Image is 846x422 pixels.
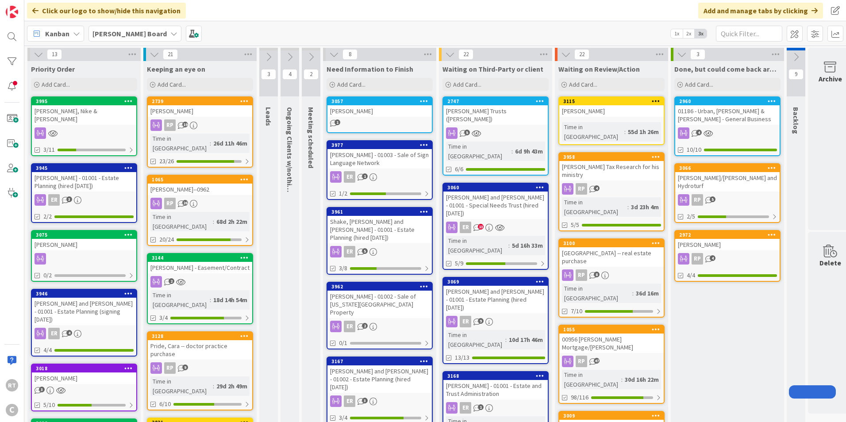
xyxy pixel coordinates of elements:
div: [PERSON_NAME] - Easement/Contract [148,262,252,273]
span: : [627,202,629,212]
span: Add Card... [569,81,597,88]
div: 3100 [559,239,664,247]
span: 6/10 [159,399,171,409]
a: 3060[PERSON_NAME] and [PERSON_NAME] - 01001 - Special Needs Trust (hired [DATE])ERTime in [GEOGRA... [442,183,549,270]
span: 9 [182,364,188,370]
div: RP [692,194,703,206]
span: : [210,138,211,148]
span: : [505,335,507,345]
div: [PERSON_NAME] and [PERSON_NAME] - 01001 - Estate Planning (signing [DATE]) [32,298,136,325]
div: ER [344,395,355,407]
div: 3057 [331,98,432,104]
a: 3075[PERSON_NAME]0/2 [31,230,137,282]
div: 3167 [331,358,432,364]
div: 3009 [559,412,664,420]
span: Add Card... [158,81,186,88]
div: [PERSON_NAME] [32,239,136,250]
div: 3057[PERSON_NAME] [327,97,432,117]
span: Waiting on Review/Action [558,65,640,73]
a: 3945[PERSON_NAME] - 01001 - Estate Planning (hired [DATE])ER2/2 [31,163,137,223]
div: [PERSON_NAME] and [PERSON_NAME] - 01001 - Estate Planning (hired [DATE]) [443,286,548,313]
div: 3168[PERSON_NAME] - 01001 - Estate and Trust Administration [443,372,548,399]
div: 00956 [PERSON_NAME] Mortgage/[PERSON_NAME] [559,334,664,353]
span: 2 [169,278,174,284]
div: 3995[PERSON_NAME], Nike & [PERSON_NAME] [32,97,136,125]
div: Time in [GEOGRAPHIC_DATA] [446,330,505,349]
div: 3995 [36,98,136,104]
div: 3069 [443,278,548,286]
a: 2739[PERSON_NAME]RPTime in [GEOGRAPHIC_DATA]:26d 11h 46m23/26 [147,96,253,168]
div: RP [164,198,176,209]
span: 5 [362,248,368,254]
span: Add Card... [453,81,481,88]
div: ER [443,402,548,414]
div: 68d 2h 22m [214,217,250,226]
span: Priority Order [31,65,75,73]
div: 105500956 [PERSON_NAME] Mortgage/[PERSON_NAME] [559,326,664,353]
div: 296001186 - Urban, [PERSON_NAME] & [PERSON_NAME] - General Business [675,97,780,125]
span: 21 [163,49,178,60]
span: 9 [478,318,484,324]
div: RP [148,119,252,131]
a: 3995[PERSON_NAME], Nike & [PERSON_NAME]3/11 [31,96,137,156]
div: ER [327,246,432,257]
a: 105500956 [PERSON_NAME] Mortgage/[PERSON_NAME]RPTime in [GEOGRAPHIC_DATA]:30d 16h 22m98/116 [558,325,665,404]
span: 4/4 [43,345,52,355]
span: 9 [788,69,804,80]
div: 3962 [331,284,432,290]
div: ER [327,171,432,183]
span: Need Information to Finish [327,65,413,73]
div: ER [344,171,355,183]
div: 3009 [563,413,664,419]
div: [PERSON_NAME] Trusts ([PERSON_NAME]) [443,105,548,125]
span: 3/4 [159,313,168,322]
div: Time in [GEOGRAPHIC_DATA] [150,376,213,396]
span: 2 [304,69,319,80]
span: 8 [594,272,600,277]
div: 30d 16h 22m [623,375,661,384]
div: Click our logo to show/hide this navigation [27,3,186,19]
a: 3069[PERSON_NAME] and [PERSON_NAME] - 01001 - Estate Planning (hired [DATE])ERTime in [GEOGRAPHIC... [442,277,549,364]
div: 3977[PERSON_NAME] - 01003 - Sale of Sign Language Network [327,141,432,169]
div: ER [327,395,432,407]
div: 3115[PERSON_NAME] [559,97,664,117]
span: : [624,127,626,137]
div: Time in [GEOGRAPHIC_DATA] [562,122,624,142]
span: 5/10 [43,400,55,410]
div: RP [559,356,664,367]
div: 3115 [563,98,664,104]
div: [PERSON_NAME] and [PERSON_NAME] - 01001 - Special Needs Trust (hired [DATE]) [443,192,548,219]
span: Done, but could come back around [674,65,781,73]
span: 3 [66,196,72,202]
a: 3958[PERSON_NAME] Tax Research for his ministryRPTime in [GEOGRAPHIC_DATA]:3d 23h 4m5/5 [558,152,665,231]
input: Quick Filter... [716,26,782,42]
img: Visit kanbanzone.com [6,6,18,18]
div: RP [576,356,587,367]
div: 3962 [327,283,432,291]
div: ER [460,316,471,327]
span: 5/9 [455,259,463,268]
span: 20/24 [159,235,174,244]
div: RP [148,362,252,374]
div: Time in [GEOGRAPHIC_DATA] [562,197,627,217]
div: 1055 [563,326,664,333]
div: Shake, [PERSON_NAME] and [PERSON_NAME] - 01001 - Estate Planning (hired [DATE]) [327,216,432,243]
span: : [210,295,211,305]
div: 3946 [32,290,136,298]
div: ER [48,194,60,206]
div: RP [559,269,664,281]
span: 4 [710,255,715,261]
a: 3066[PERSON_NAME]/[PERSON_NAME] and HydroturfRP2/5 [674,163,781,223]
a: 3144[PERSON_NAME] - Easement/ContractTime in [GEOGRAPHIC_DATA]:18d 14h 54m3/4 [147,253,253,324]
div: 36d 16m [634,288,661,298]
a: 1065[PERSON_NAME]--0962RPTime in [GEOGRAPHIC_DATA]:68d 2h 22m20/24 [147,175,253,246]
span: 4/4 [687,271,695,280]
a: 2747[PERSON_NAME] Trusts ([PERSON_NAME])Time in [GEOGRAPHIC_DATA]:6d 9h 43m6/6 [442,96,549,176]
span: 98/116 [571,393,588,402]
div: [PERSON_NAME] Tax Research for his ministry [559,161,664,180]
div: 3945 [36,165,136,171]
span: 0/1 [339,338,347,348]
div: [PERSON_NAME] [148,105,252,117]
span: 1 [362,173,368,179]
div: ER [443,316,548,327]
